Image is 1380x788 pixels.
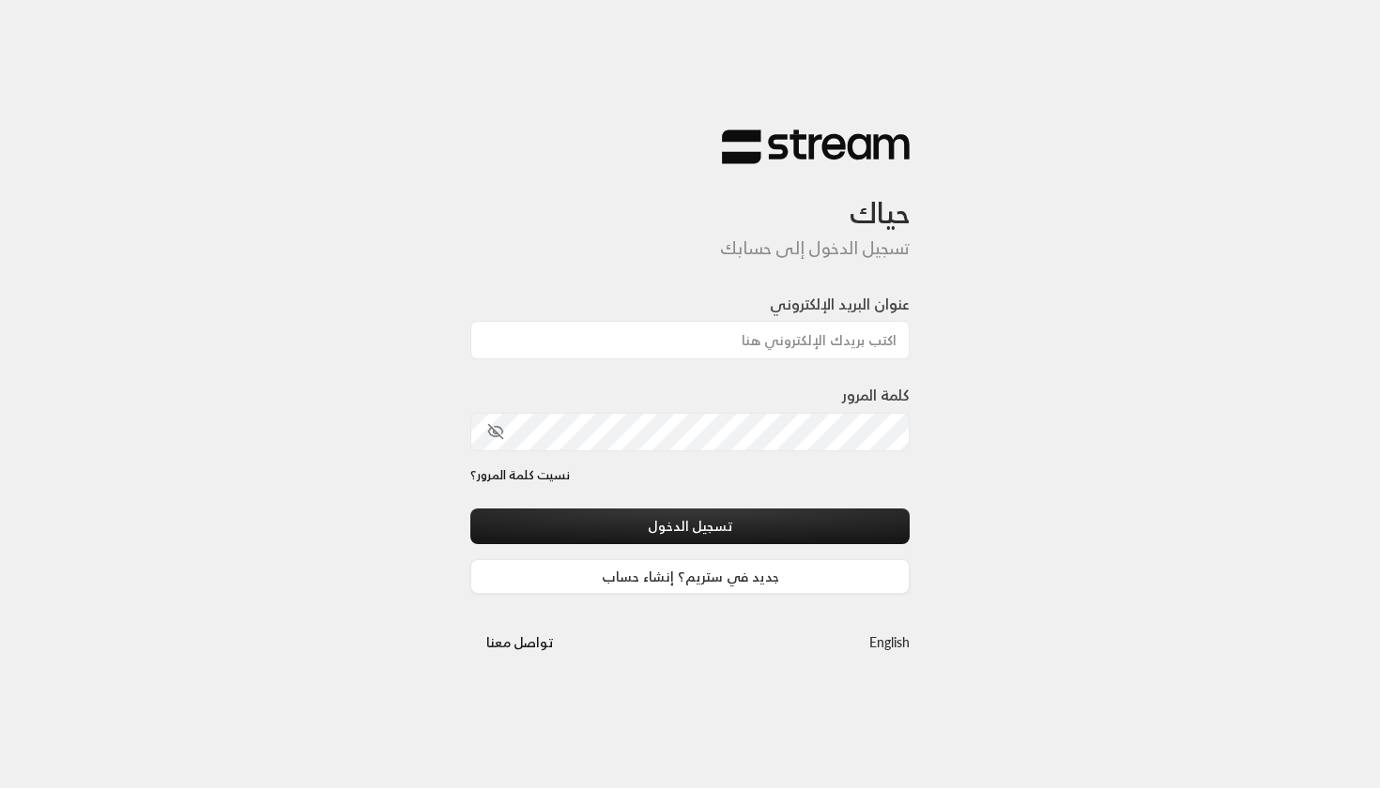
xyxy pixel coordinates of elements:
button: تواصل معنا [470,625,569,659]
a: نسيت كلمة المرور؟ [470,466,570,485]
h5: تسجيل الدخول إلى حسابك [470,238,910,259]
img: Stream Logo [722,129,910,165]
button: تسجيل الدخول [470,508,910,543]
a: English [869,625,910,659]
button: toggle password visibility [480,416,512,447]
a: تواصل معنا [470,630,569,654]
input: اكتب بريدك الإلكتروني هنا [470,321,910,359]
a: جديد في ستريم؟ إنشاء حساب [470,559,910,594]
label: كلمة المرور [842,384,910,406]
label: عنوان البريد الإلكتروني [770,293,910,315]
h3: حياك [470,165,910,230]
